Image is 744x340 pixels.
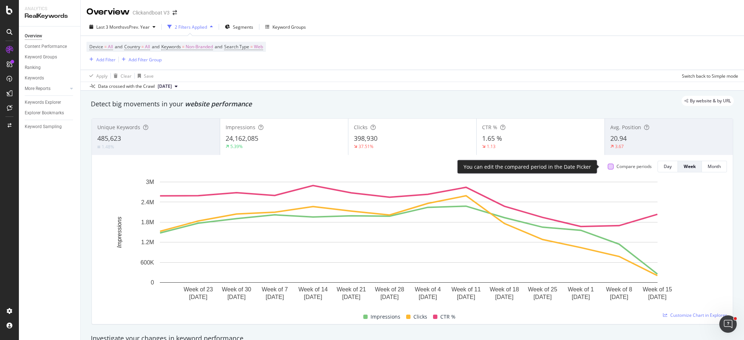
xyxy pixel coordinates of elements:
button: Week [678,161,702,172]
div: Save [144,73,154,79]
text: [DATE] [227,294,246,300]
span: 398,930 [354,134,377,143]
div: Day [664,163,672,169]
span: = [250,44,253,50]
span: All [145,42,150,52]
img: Equal [97,146,100,148]
span: and [152,44,159,50]
a: Overview [25,32,75,40]
button: Last 3 MonthsvsPrev. Year [86,21,158,33]
a: Keywords Explorer [25,99,75,106]
span: Last 3 Months [96,24,125,30]
div: Apply [96,73,108,79]
div: Overview [86,6,130,18]
div: Keywords [25,74,44,82]
div: Data crossed with the Crawl [98,83,155,90]
text: [DATE] [610,294,628,300]
a: Keyword Groups [25,53,75,61]
button: Month [702,161,727,172]
div: 37.51% [359,143,373,149]
span: = [104,44,107,50]
text: [DATE] [266,294,284,300]
iframe: Intercom live chat [719,315,737,333]
a: Keywords [25,74,75,82]
div: Keyword Groups [25,53,57,61]
text: Week of 25 [528,286,557,292]
div: Explorer Bookmarks [25,109,64,117]
span: and [215,44,222,50]
span: All [108,42,113,52]
text: Week of 11 [452,286,481,292]
text: 2.4M [141,199,154,205]
span: CTR % [440,312,456,321]
button: Add Filter Group [119,55,162,64]
button: Add Filter [86,55,116,64]
a: Keyword Sampling [25,123,75,131]
span: Avg. Position [610,124,641,131]
text: [DATE] [572,294,590,300]
div: Clickandboat V3 [133,9,170,16]
div: 1.48% [102,144,114,150]
span: vs Prev. Year [125,24,150,30]
div: RealKeywords [25,12,74,20]
text: [DATE] [648,294,666,300]
text: Week of 8 [606,286,632,292]
div: A chart. [98,178,720,304]
button: Clear [111,70,132,82]
div: Week [684,163,696,169]
a: Ranking [25,64,75,71]
span: Impressions [371,312,400,321]
text: [DATE] [533,294,551,300]
div: 2 Filters Applied [175,24,207,30]
span: Device [89,44,103,50]
button: Save [135,70,154,82]
span: 485,623 [97,134,121,143]
text: [DATE] [495,294,513,300]
text: Week of 15 [643,286,672,292]
span: 24,162,085 [226,134,258,143]
div: Overview [25,32,42,40]
span: Segments [233,24,253,30]
span: Keywords [161,44,181,50]
span: 2025 Sep. 14th [158,83,172,90]
button: Segments [222,21,256,33]
text: Week of 14 [298,286,328,292]
text: [DATE] [457,294,475,300]
span: = [182,44,185,50]
div: 5.39% [230,143,243,149]
div: 1.13 [487,143,496,149]
div: 3.67 [615,143,624,149]
span: Impressions [226,124,255,131]
text: Week of 4 [415,286,441,292]
div: Switch back to Simple mode [682,73,738,79]
button: Keyword Groups [262,21,309,33]
button: Day [658,161,678,172]
div: Ranking [25,64,41,71]
text: [DATE] [342,294,360,300]
text: Week of 23 [183,286,213,292]
text: Week of 30 [222,286,251,292]
text: 3M [146,179,154,185]
div: You can edit the compared period in the Date Picker [464,163,591,171]
button: Switch back to Simple mode [679,70,738,82]
span: and [115,44,122,50]
button: 2 Filters Applied [165,21,216,33]
div: Clear [121,73,132,79]
span: CTR % [482,124,497,131]
text: Week of 7 [262,286,288,292]
span: Clicks [413,312,427,321]
div: Keywords Explorer [25,99,61,106]
text: Week of 28 [375,286,404,292]
text: Impressions [116,217,122,248]
span: = [141,44,144,50]
div: Content Performance [25,43,67,50]
button: Apply [86,70,108,82]
text: 0 [151,279,154,286]
span: Clicks [354,124,368,131]
text: [DATE] [380,294,399,300]
div: legacy label [682,96,734,106]
span: 20.94 [610,134,627,143]
div: Keyword Sampling [25,123,62,131]
span: Web [254,42,263,52]
text: 600K [141,259,154,266]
